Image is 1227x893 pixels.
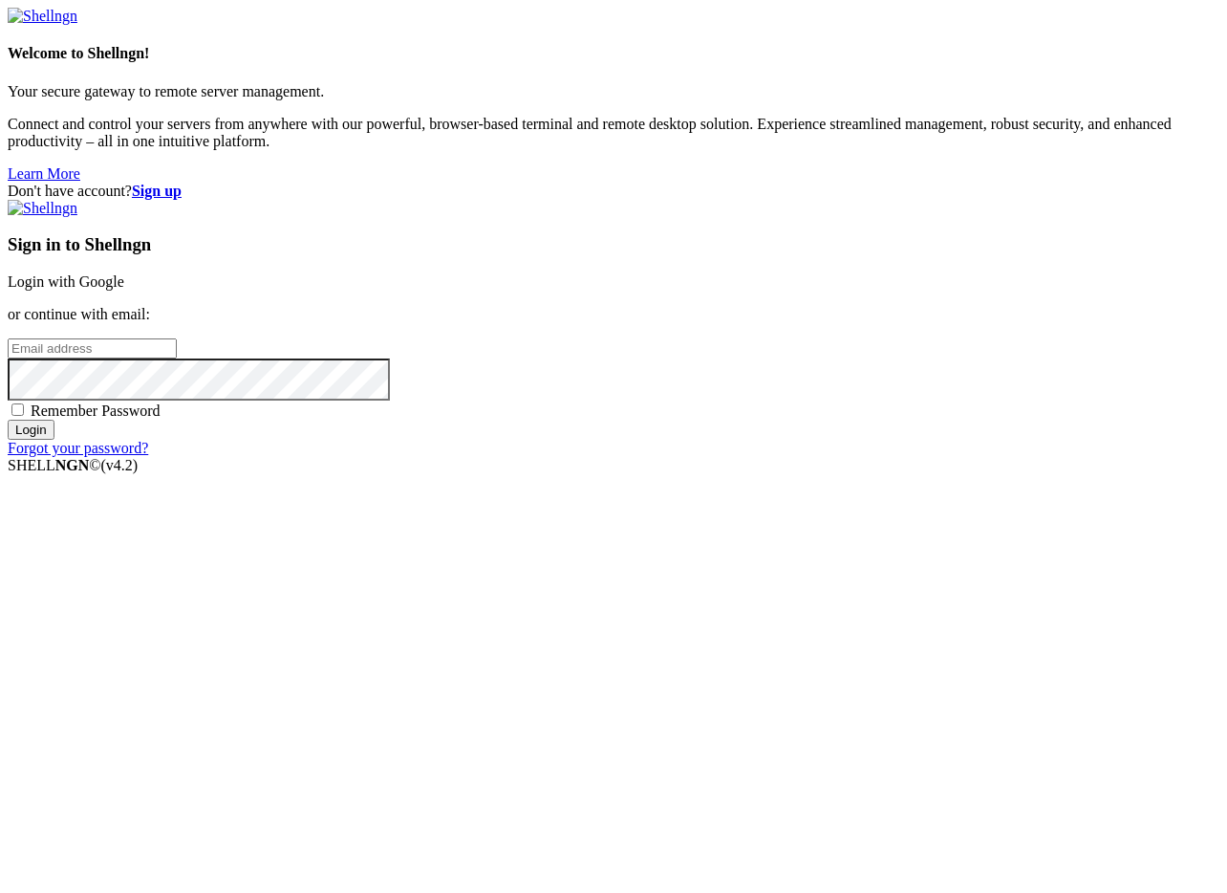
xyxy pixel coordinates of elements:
[31,403,161,419] span: Remember Password
[101,457,139,473] span: 4.2.0
[8,183,1219,200] div: Don't have account?
[8,8,77,25] img: Shellngn
[11,403,24,416] input: Remember Password
[8,234,1219,255] h3: Sign in to Shellngn
[132,183,182,199] a: Sign up
[8,165,80,182] a: Learn More
[8,273,124,290] a: Login with Google
[55,457,90,473] b: NGN
[8,457,138,473] span: SHELL ©
[8,116,1219,150] p: Connect and control your servers from anywhere with our powerful, browser-based terminal and remo...
[8,338,177,359] input: Email address
[8,440,148,456] a: Forgot your password?
[8,83,1219,100] p: Your secure gateway to remote server management.
[8,306,1219,323] p: or continue with email:
[8,420,54,440] input: Login
[8,45,1219,62] h4: Welcome to Shellngn!
[8,200,77,217] img: Shellngn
